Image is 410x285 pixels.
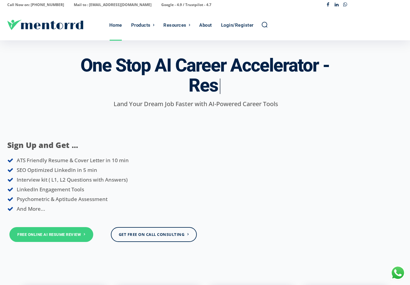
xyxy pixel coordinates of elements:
[17,196,108,203] span: Psychometric & Aptitude Assessment
[7,1,64,9] p: Call Now on: [PHONE_NUMBER]
[17,186,84,193] span: LinkedIn Engagement Tools
[341,1,350,9] a: Whatsapp
[161,1,211,9] p: Google - 4.9 / Trustpilot - 4.7
[390,265,405,280] div: Chat with Us
[221,10,254,40] div: Login/Register
[189,75,218,96] span: Res
[218,75,221,96] span: |
[332,1,341,9] a: Linkedin
[196,10,215,40] a: About
[7,20,106,30] a: Logo
[324,1,333,9] a: Facebook
[106,10,125,40] a: Home
[17,176,128,183] span: Interview kit ( L1, L2 Questions with Answers)
[109,10,122,40] div: Home
[218,10,257,40] a: Login/Register
[17,166,97,173] span: SEO Optimized LinkedIn in 5 min
[80,55,330,96] h3: One Stop AI Career Accelerator -
[7,99,384,109] p: Land Your Dream Job Faster with AI-Powered Career Tools
[74,1,152,9] p: Mail to : [EMAIL_ADDRESS][DOMAIN_NAME]
[17,205,45,212] span: And More...
[9,227,93,242] a: Free Online AI Resume Review
[111,227,197,242] a: Get Free On Call Consulting
[199,10,212,40] div: About
[261,21,268,28] a: Search
[7,139,179,151] p: Sign Up and Get ...
[17,157,129,164] span: ATS Friendly Resume & Cover Letter in 10 min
